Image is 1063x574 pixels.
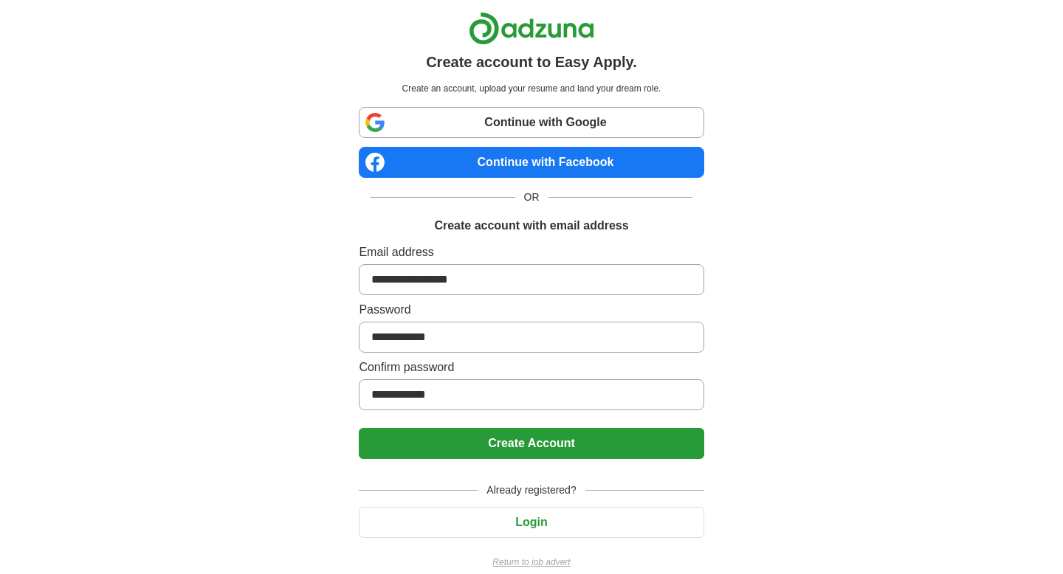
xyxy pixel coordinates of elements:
label: Password [359,301,703,319]
span: OR [515,190,548,205]
button: Login [359,507,703,538]
button: Create Account [359,428,703,459]
label: Confirm password [359,359,703,376]
img: Adzuna logo [469,12,594,45]
label: Email address [359,243,703,261]
p: Create an account, upload your resume and land your dream role. [362,82,701,95]
a: Return to job advert [359,556,703,569]
a: Continue with Google [359,107,703,138]
a: Continue with Facebook [359,147,703,178]
a: Login [359,516,703,528]
span: Already registered? [478,483,585,498]
h1: Create account with email address [434,217,628,235]
h1: Create account to Easy Apply. [426,51,637,73]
